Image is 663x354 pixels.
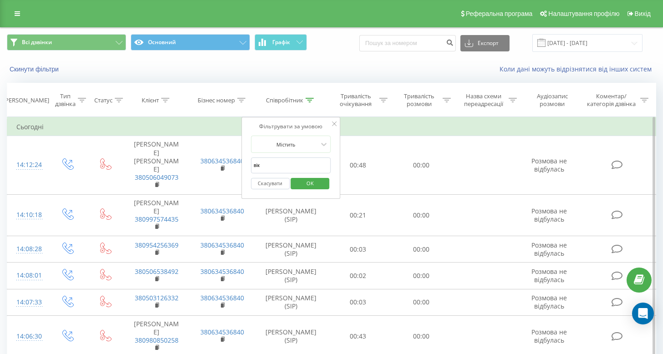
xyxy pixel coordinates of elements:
[272,39,290,46] span: Графік
[55,92,76,108] div: Тип дзвінка
[390,263,453,289] td: 00:00
[326,236,390,263] td: 00:03
[251,122,331,131] div: Фільтрувати за умовою
[198,96,235,104] div: Бізнес номер
[461,92,506,108] div: Назва схеми переадресації
[390,136,453,194] td: 00:00
[527,92,578,108] div: Аудіозапис розмови
[200,207,244,215] a: 380634536840
[359,35,456,51] input: Пошук за номером
[326,289,390,315] td: 00:03
[297,176,323,190] span: OK
[548,10,619,17] span: Налаштування профілю
[531,241,567,258] span: Розмова не відбулась
[3,96,49,104] div: [PERSON_NAME]
[16,240,39,258] div: 14:08:28
[255,34,307,51] button: Графік
[326,136,390,194] td: 00:48
[135,173,178,182] a: 380506049073
[123,136,189,194] td: [PERSON_NAME] [PERSON_NAME]
[22,39,52,46] span: Всі дзвінки
[326,194,390,236] td: 00:21
[200,293,244,302] a: 380634536840
[16,156,39,174] div: 14:12:24
[200,267,244,276] a: 380634536840
[16,328,39,345] div: 14:06:30
[251,178,290,189] button: Скасувати
[500,65,656,73] a: Коли дані можуть відрізнятися вiд інших систем
[390,236,453,263] td: 00:00
[16,293,39,311] div: 14:07:33
[531,157,567,173] span: Розмова не відбулась
[255,194,326,236] td: [PERSON_NAME] (SIP)
[200,241,244,249] a: 380634536840
[255,236,326,263] td: [PERSON_NAME] (SIP)
[7,65,63,73] button: Скинути фільтри
[123,194,189,236] td: [PERSON_NAME]
[632,303,654,324] div: Open Intercom Messenger
[531,267,567,284] span: Розмова не відбулась
[635,10,651,17] span: Вихід
[255,289,326,315] td: [PERSON_NAME] (SIP)
[390,194,453,236] td: 00:00
[16,206,39,224] div: 14:10:18
[398,92,440,108] div: Тривалість розмови
[531,207,567,223] span: Розмова не відбулась
[200,157,244,165] a: 380634536840
[255,263,326,289] td: [PERSON_NAME] (SIP)
[200,328,244,336] a: 380634536840
[251,157,331,173] input: Введіть значення
[531,328,567,344] span: Розмова не відбулась
[390,289,453,315] td: 00:00
[466,10,533,17] span: Реферальна програма
[16,267,39,284] div: 14:08:01
[142,96,159,104] div: Клієнт
[135,293,178,302] a: 380503126332
[326,263,390,289] td: 00:02
[460,35,510,51] button: Експорт
[135,215,178,223] a: 380997574435
[94,96,112,104] div: Статус
[585,92,638,108] div: Коментар/категорія дзвінка
[131,34,250,51] button: Основний
[291,178,330,189] button: OK
[135,267,178,276] a: 380506538492
[135,336,178,344] a: 380980850258
[7,34,126,51] button: Всі дзвінки
[266,96,303,104] div: Співробітник
[135,241,178,249] a: 380954256369
[335,92,377,108] div: Тривалість очікування
[531,293,567,310] span: Розмова не відбулась
[7,118,656,136] td: Сьогодні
